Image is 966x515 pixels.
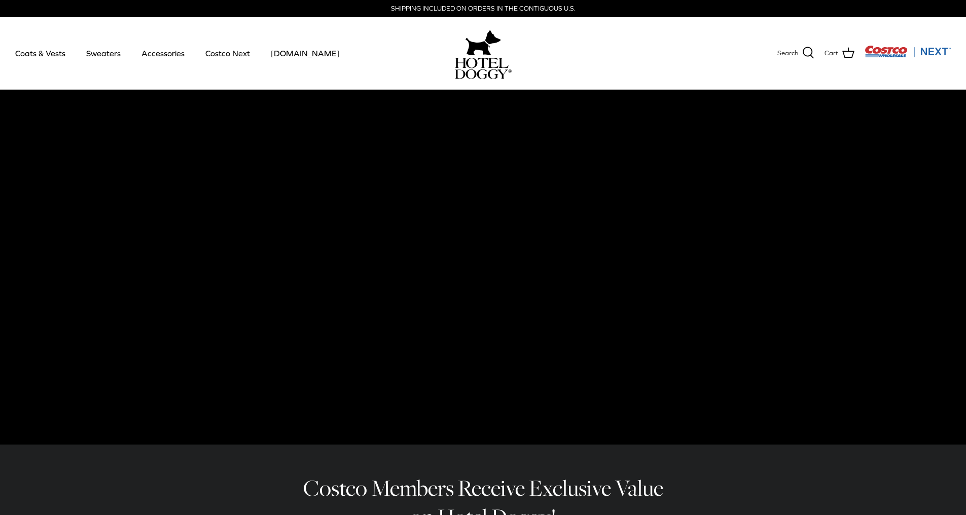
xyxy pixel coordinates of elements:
img: Costco Next [865,45,951,58]
a: Coats & Vests [6,36,75,70]
img: hoteldoggy.com [466,27,501,58]
a: [DOMAIN_NAME] [262,36,349,70]
a: Visit Costco Next [865,52,951,59]
a: Sweaters [77,36,130,70]
a: Accessories [132,36,194,70]
a: Costco Next [196,36,259,70]
span: Cart [825,48,838,59]
a: Search [777,47,814,60]
a: Cart [825,47,854,60]
img: hoteldoggycom [455,58,512,79]
span: Search [777,48,798,59]
a: hoteldoggy.com hoteldoggycom [455,27,512,79]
